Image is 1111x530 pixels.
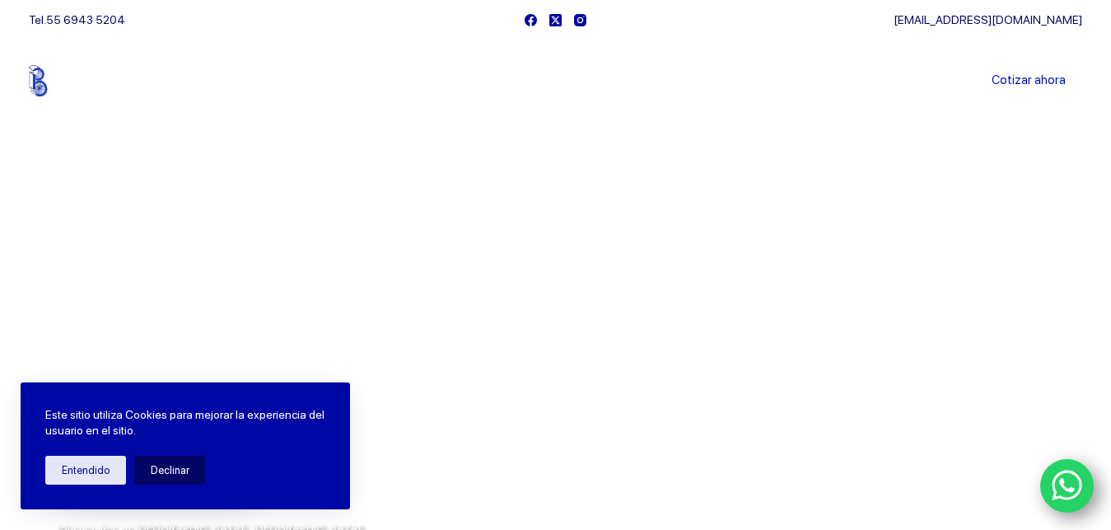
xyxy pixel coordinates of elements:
[55,246,266,266] span: Bienvenido a Balerytodo®
[29,13,125,26] span: Tel.
[362,40,749,122] nav: Menu Principal
[894,13,1082,26] a: [EMAIL_ADDRESS][DOMAIN_NAME]
[549,14,562,26] a: X (Twitter)
[134,456,206,485] button: Declinar
[45,407,325,439] p: Este sitio utiliza Cookies para mejorar la experiencia del usuario en el sitio.
[1040,459,1095,514] a: WhatsApp
[29,65,132,96] img: Balerytodo
[525,14,537,26] a: Facebook
[46,13,125,26] a: 55 6943 5204
[45,456,126,485] button: Entendido
[975,64,1082,97] a: Cotizar ahora
[55,281,528,395] span: Somos los doctores de la industria
[574,14,586,26] a: Instagram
